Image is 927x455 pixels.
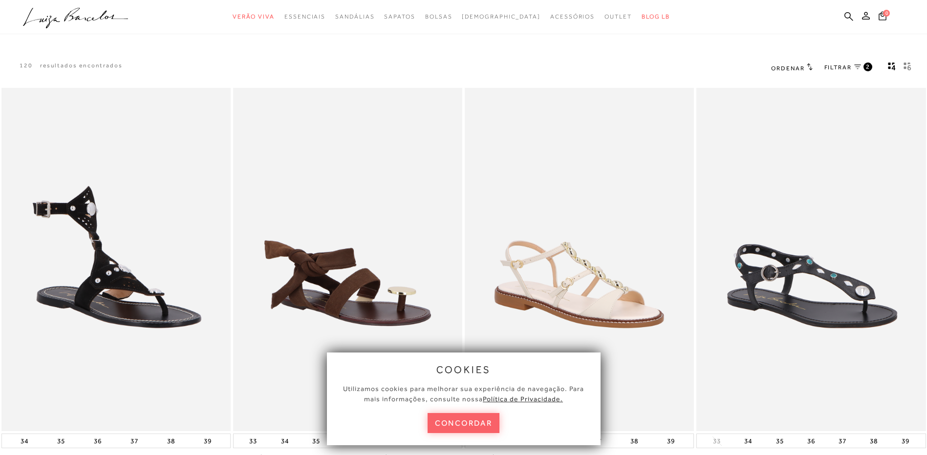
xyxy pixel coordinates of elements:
[867,434,881,448] button: 38
[483,395,563,403] a: Política de Privacidade.
[335,8,374,26] a: noSubCategoriesText
[309,434,323,448] button: 35
[384,13,415,20] span: Sapatos
[462,8,540,26] a: noSubCategoriesText
[246,434,260,448] button: 33
[866,62,870,71] span: 2
[278,434,292,448] button: 34
[462,13,540,20] span: [DEMOGRAPHIC_DATA]
[164,434,178,448] button: 38
[425,8,453,26] a: noSubCategoriesText
[885,62,899,74] button: Mostrar 4 produtos por linha
[128,434,141,448] button: 37
[201,434,215,448] button: 39
[901,62,914,74] button: gridText6Desc
[604,13,632,20] span: Outlet
[883,10,890,17] span: 0
[428,413,500,433] button: concordar
[710,436,724,446] button: 33
[234,89,461,430] img: SANDÁLIA DE AMARRAR EM CAMURÇA CAFÉ COM DETALHE METALIZADO
[836,434,849,448] button: 37
[550,13,595,20] span: Acessórios
[824,63,852,72] span: FILTRAR
[899,434,912,448] button: 39
[804,434,818,448] button: 36
[697,89,925,430] img: RASTEIRA DE DEDO EM COURO PRETO COM APLICAÇÕES TURQUESA E METAL
[233,13,275,20] span: Verão Viva
[627,434,641,448] button: 38
[741,434,755,448] button: 34
[664,434,678,448] button: 39
[550,8,595,26] a: noSubCategoriesText
[773,434,787,448] button: 35
[54,434,68,448] button: 35
[20,62,33,70] p: 120
[642,8,670,26] a: BLOG LB
[466,89,693,430] img: SANDÁLIA RASTEIRA EM COURO OFF WHITE COM ENFEITES OVAIS METÁLICOS
[436,364,491,375] span: cookies
[425,13,453,20] span: Bolsas
[384,8,415,26] a: noSubCategoriesText
[91,434,105,448] button: 36
[876,11,889,24] button: 0
[604,8,632,26] a: noSubCategoriesText
[2,89,230,430] img: RASTEIRA GLADIADORA EM CAMURÇA PRETA COM TIRAS LASER E APLIQUES DOURADOS
[40,62,123,70] p: resultados encontrados
[233,8,275,26] a: noSubCategoriesText
[335,13,374,20] span: Sandálias
[18,434,31,448] button: 34
[284,8,325,26] a: noSubCategoriesText
[343,385,584,403] span: Utilizamos cookies para melhorar sua experiência de navegação. Para mais informações, consulte nossa
[771,65,804,72] span: Ordenar
[284,13,325,20] span: Essenciais
[642,13,670,20] span: BLOG LB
